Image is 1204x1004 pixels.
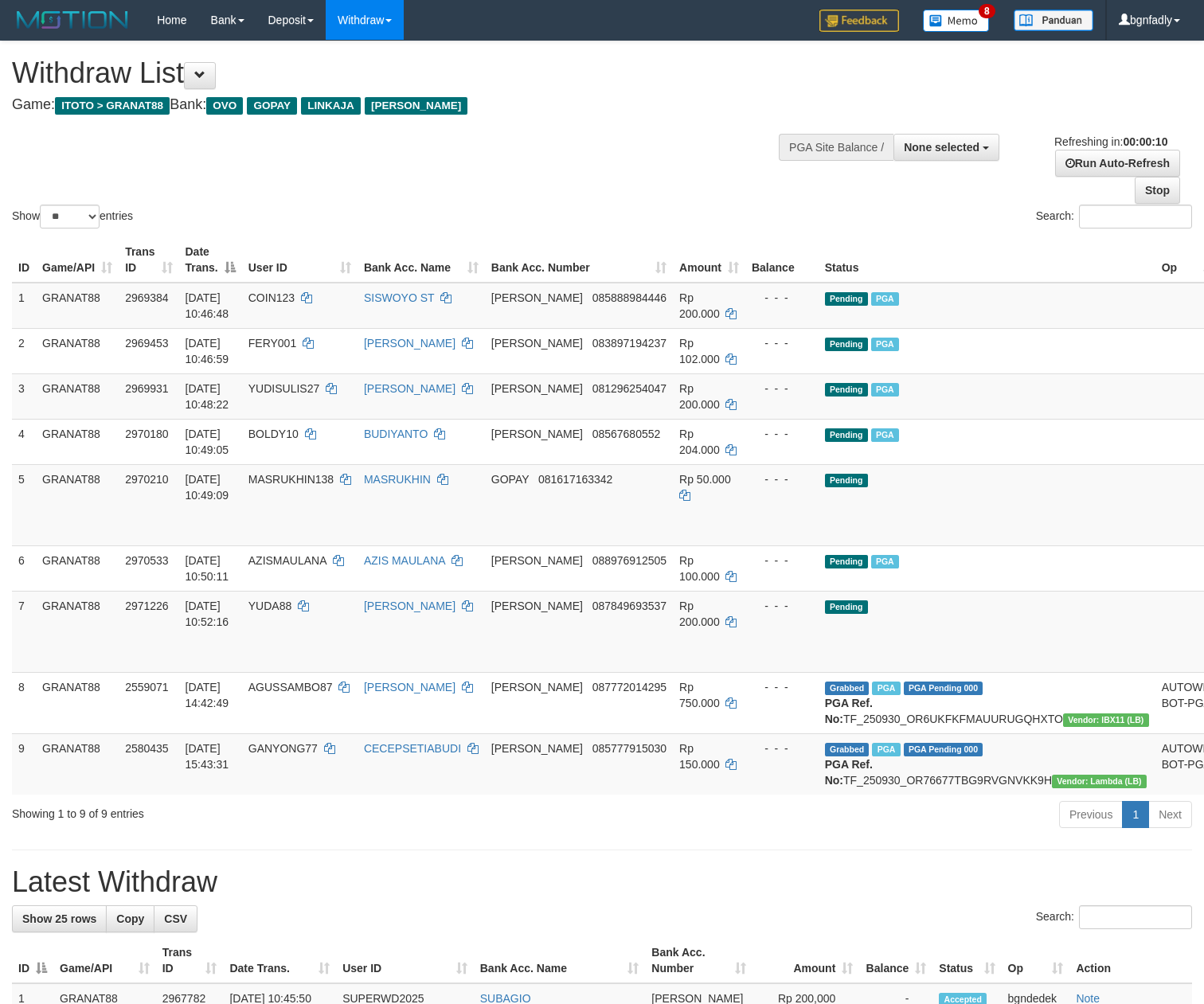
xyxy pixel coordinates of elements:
td: GRANAT88 [36,328,119,373]
td: GRANAT88 [36,545,119,591]
span: Vendor URL: https://dashboard.q2checkout.com/secure [1052,775,1147,788]
span: Copy [116,912,144,925]
span: FERY001 [248,337,296,350]
span: YUDISULIS27 [248,382,319,395]
th: Amount: activate to sort column ascending [673,237,745,283]
td: 8 [12,672,36,733]
span: 2969931 [125,382,169,395]
span: [DATE] 14:42:49 [186,681,229,709]
a: [PERSON_NAME] [364,337,455,350]
a: [PERSON_NAME] [364,600,455,612]
span: Rp 204.000 [679,428,720,456]
div: - - - [752,471,812,487]
td: 9 [12,733,36,795]
div: - - - [752,553,812,568]
span: [PERSON_NAME] [491,742,583,755]
a: SISWOYO ST [364,291,434,304]
th: Amount: activate to sort column ascending [752,938,859,983]
a: 1 [1122,801,1149,828]
td: 6 [12,545,36,591]
th: ID [12,237,36,283]
span: [PERSON_NAME] [491,337,583,350]
span: Copy 083897194237 to clipboard [592,337,666,350]
th: Bank Acc. Name: activate to sort column ascending [474,938,646,983]
th: Action [1069,938,1192,983]
div: - - - [752,290,812,306]
span: Marked by bgndedek [872,743,900,756]
span: 2970180 [125,428,169,440]
span: 2969453 [125,337,169,350]
td: 2 [12,328,36,373]
td: GRANAT88 [36,283,119,329]
span: [DATE] 10:48:22 [186,382,229,411]
th: Bank Acc. Name: activate to sort column ascending [358,237,485,283]
img: Feedback.jpg [819,10,899,32]
th: Game/API: activate to sort column ascending [36,237,119,283]
th: Op: activate to sort column ascending [1002,938,1070,983]
span: [DATE] 10:46:59 [186,337,229,365]
span: Grabbed [825,682,870,695]
span: [PERSON_NAME] [491,681,583,693]
span: 2580435 [125,742,169,755]
div: - - - [752,381,812,397]
a: Show 25 rows [12,905,107,932]
span: [DATE] 10:49:09 [186,473,229,502]
th: User ID: activate to sort column ascending [242,237,358,283]
th: Status: activate to sort column ascending [932,938,1001,983]
td: GRANAT88 [36,733,119,795]
span: YUDA88 [248,600,291,612]
span: [DATE] 10:49:05 [186,428,229,456]
span: Pending [825,292,868,306]
div: - - - [752,335,812,351]
div: Showing 1 to 9 of 9 entries [12,799,490,822]
button: None selected [893,134,999,161]
th: ID: activate to sort column descending [12,938,53,983]
span: ITOTO > GRANAT88 [55,97,170,115]
a: Run Auto-Refresh [1055,150,1180,177]
span: 2559071 [125,681,169,693]
span: Copy 081296254047 to clipboard [592,382,666,395]
span: [DATE] 10:46:48 [186,291,229,320]
span: Marked by bgndedek [871,428,899,442]
a: Next [1148,801,1192,828]
span: [PERSON_NAME] [491,428,583,440]
span: Pending [825,474,868,487]
span: Rp 200.000 [679,600,720,628]
th: Date Trans.: activate to sort column ascending [223,938,336,983]
span: Copy 08567680552 to clipboard [592,428,661,440]
span: Copy 085777915030 to clipboard [592,742,666,755]
span: Refreshing in: [1054,135,1167,148]
span: 8 [979,4,995,18]
img: Button%20Memo.svg [923,10,990,32]
td: GRANAT88 [36,373,119,419]
span: [PERSON_NAME] [365,97,467,115]
span: Marked by bgndedek [871,383,899,397]
input: Search: [1079,905,1192,929]
span: Pending [825,428,868,442]
span: GANYONG77 [248,742,318,755]
span: Rp 200.000 [679,382,720,411]
span: 2969384 [125,291,169,304]
div: - - - [752,679,812,695]
span: Marked by bgndedek [871,292,899,306]
span: 2970533 [125,554,169,567]
span: Show 25 rows [22,912,96,925]
span: [DATE] 10:50:11 [186,554,229,583]
span: Copy 087849693537 to clipboard [592,600,666,612]
td: 1 [12,283,36,329]
a: Copy [106,905,154,932]
span: Pending [825,555,868,568]
input: Search: [1079,205,1192,229]
th: User ID: activate to sort column ascending [336,938,474,983]
span: Pending [825,383,868,397]
span: PGA Pending [904,743,983,756]
span: GOPAY [491,473,529,486]
span: 2971226 [125,600,169,612]
a: AZIS MAULANA [364,554,445,567]
a: [PERSON_NAME] [364,382,455,395]
span: LINKAJA [301,97,361,115]
span: GOPAY [247,97,297,115]
h4: Game: Bank: [12,97,787,113]
th: Trans ID: activate to sort column ascending [156,938,224,983]
th: Balance: activate to sort column ascending [859,938,932,983]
